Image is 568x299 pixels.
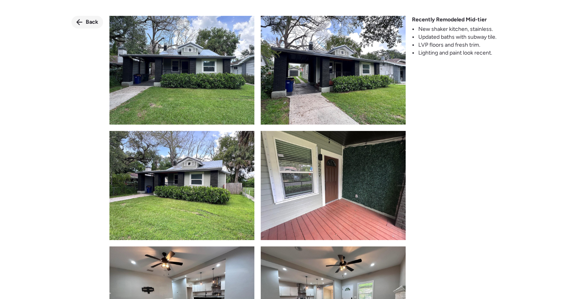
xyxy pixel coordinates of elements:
li: Updated baths with subway tile. [418,33,497,41]
img: product [261,131,406,240]
li: LVP floors and fresh trim. [418,41,497,49]
img: product [109,16,254,125]
li: New shaker kitchen, stainless. [418,25,497,33]
span: Back [86,18,98,26]
li: Lighting and paint look recent. [418,49,497,57]
img: product [109,131,254,240]
img: product [261,16,406,125]
span: Recently Remodeled Mid-tier [412,16,487,24]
